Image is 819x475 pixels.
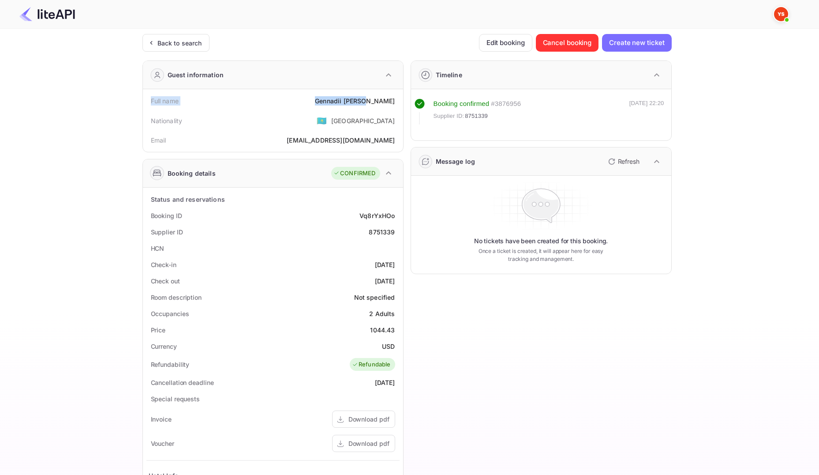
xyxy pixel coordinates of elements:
[618,157,639,166] p: Refresh
[774,7,788,21] img: Yandex Support
[474,237,608,245] p: No tickets have been created for this booking.
[491,99,521,109] div: # 3876956
[151,244,165,253] div: HCN
[317,113,327,128] span: United States
[602,34,671,52] button: Create new ticket
[479,34,532,52] button: Edit booking
[151,136,166,145] div: Email
[352,360,391,369] div: Refundable
[369,309,395,318] div: 2 Adults
[629,99,664,124] div: [DATE] 22:20
[471,247,611,263] p: Once a ticket is created, it will appear here for easy tracking and management.
[151,360,190,369] div: Refundability
[151,293,202,302] div: Room description
[151,325,166,335] div: Price
[151,276,180,286] div: Check out
[19,7,75,21] img: LiteAPI Logo
[331,116,395,125] div: [GEOGRAPHIC_DATA]
[434,112,464,121] span: Supplier ID:
[370,325,395,335] div: 1044.43
[151,116,183,125] div: Nationality
[436,70,462,79] div: Timeline
[465,112,488,121] span: 8751339
[157,38,202,48] div: Back to search
[382,342,395,351] div: USD
[151,378,214,387] div: Cancellation deadline
[315,96,395,106] div: Gennadii [PERSON_NAME]
[151,260,176,269] div: Check-in
[151,96,179,106] div: Full name
[354,293,395,302] div: Not specified
[375,260,395,269] div: [DATE]
[359,211,395,220] div: Vq8rYxHOo
[151,211,182,220] div: Booking ID
[151,394,200,403] div: Special requests
[168,70,224,79] div: Guest information
[375,378,395,387] div: [DATE]
[151,415,172,424] div: Invoice
[151,439,174,448] div: Voucher
[369,227,395,237] div: 8751339
[603,155,643,169] button: Refresh
[151,342,177,351] div: Currency
[348,439,389,448] div: Download pdf
[287,136,395,145] div: [EMAIL_ADDRESS][DOMAIN_NAME]
[168,169,216,178] div: Booking details
[375,276,395,286] div: [DATE]
[151,195,225,204] div: Status and reservations
[151,309,189,318] div: Occupancies
[333,169,375,178] div: CONFIRMED
[151,227,183,237] div: Supplier ID
[436,157,475,166] div: Message log
[434,99,490,109] div: Booking confirmed
[348,415,389,424] div: Download pdf
[536,34,599,52] button: Cancel booking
